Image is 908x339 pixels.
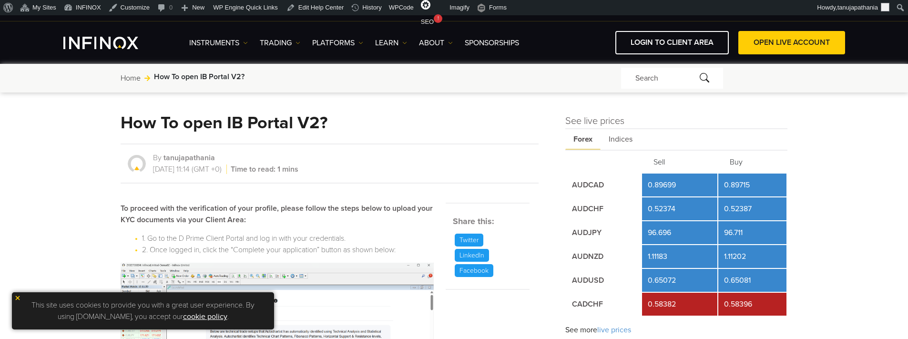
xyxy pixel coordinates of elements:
span: [DATE] 11:14 (GMT +0) [153,164,227,174]
span: Indices [601,129,641,150]
h4: See live prices [565,114,788,128]
td: 1.11183 [642,245,717,268]
td: AUDNZD [566,245,641,268]
span: tanujapathania [837,4,878,11]
a: tanujapathania [163,153,215,163]
img: yellow close icon [14,295,21,301]
span: How To open IB Portal V2? [154,71,245,82]
td: 0.52374 [642,197,717,220]
td: 1.11202 [718,245,787,268]
td: 96.696 [642,221,717,244]
img: arrow-right [144,75,150,81]
th: Sell [642,152,717,173]
span: live prices [597,325,631,335]
a: Home [121,72,141,84]
li: 2. Once logged in, click the “Complete your application” button as shown below: [142,244,425,256]
a: SPONSORSHIPS [465,37,519,49]
td: 0.58396 [718,293,787,316]
td: 96.711 [718,221,787,244]
h1: How To open IB Portal V2? [121,114,327,132]
td: 0.65081 [718,269,787,292]
td: AUDUSD [566,269,641,292]
h5: Share this: [453,215,529,228]
td: AUDCAD [566,174,641,196]
td: 0.65072 [642,269,717,292]
strong: To proceed with the verification of your profile, please follow the steps below to upload your KY... [121,204,433,225]
div: Search [621,68,723,89]
td: 0.89699 [642,174,717,196]
a: Twitter [453,234,485,247]
td: 0.58382 [642,293,717,316]
div: ! [434,14,442,23]
a: ABOUT [419,37,453,49]
td: AUDJPY [566,221,641,244]
td: CADCHF [566,293,641,316]
a: PLATFORMS [312,37,363,49]
td: AUDCHF [566,197,641,220]
a: LOGIN TO CLIENT AREA [615,31,729,54]
a: Learn [375,37,407,49]
th: Buy [718,152,787,173]
td: 0.89715 [718,174,787,196]
p: Facebook [455,264,493,277]
a: Facebook [453,264,495,277]
td: 0.52387 [718,197,787,220]
span: By [153,153,162,163]
span: Time to read: 1 mins [229,164,298,174]
p: Twitter [455,234,483,247]
a: INFINOX Logo [63,37,161,49]
a: OPEN LIVE ACCOUNT [738,31,845,54]
span: SEO [421,18,434,25]
a: TRADING [260,37,300,49]
a: LinkedIn [453,249,491,262]
a: Instruments [189,37,248,49]
p: This site uses cookies to provide you with a great user experience. By using [DOMAIN_NAME], you a... [17,297,269,325]
li: 1. Go to the D Prime Client Portal and log in with your credentials. [142,233,425,244]
a: cookie policy [183,312,227,321]
img: tanujapathania [128,154,146,173]
span: Forex [565,129,601,150]
p: LinkedIn [455,249,489,262]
